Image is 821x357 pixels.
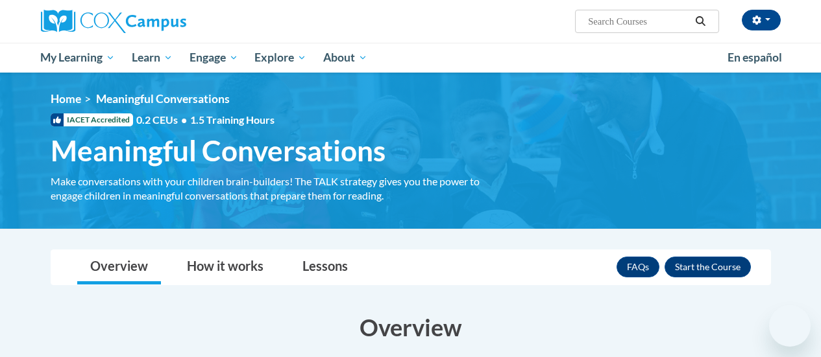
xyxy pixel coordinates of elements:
span: My Learning [40,50,115,65]
span: 0.2 CEUs [136,113,275,127]
a: En español [719,44,790,71]
input: Search Courses [587,14,691,29]
span: Meaningful Conversations [96,92,230,106]
span: About [323,50,367,65]
a: How it works [174,250,276,284]
iframe: Button to launch messaging window [769,305,811,347]
span: En español [728,51,782,64]
button: Account Settings [742,10,781,30]
a: Lessons [289,250,361,284]
a: Engage [181,43,247,73]
button: Search [691,14,710,29]
span: Meaningful Conversations [51,133,386,168]
div: Make conversations with your children brain-builders! The TALK strategy gives you the power to en... [51,174,498,203]
h3: Overview [51,311,771,343]
span: Learn [132,50,173,65]
a: My Learning [32,43,124,73]
a: Learn [123,43,181,73]
a: About [315,43,376,73]
a: Cox Campus [41,10,275,33]
a: Explore [246,43,315,73]
a: FAQs [617,257,659,277]
span: IACET Accredited [51,113,133,126]
div: Main menu [31,43,790,73]
img: Cox Campus [41,10,186,33]
span: Explore [254,50,306,65]
a: Overview [77,250,161,284]
a: Home [51,92,81,106]
span: 1.5 Training Hours [190,113,275,126]
span: • [181,113,187,126]
button: Enroll [665,257,751,277]
span: Engage [190,50,238,65]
